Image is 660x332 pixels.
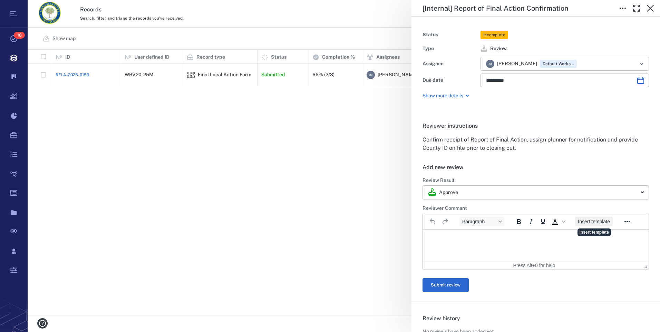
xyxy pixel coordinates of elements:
[482,32,507,38] span: Incomplete
[439,189,458,196] p: Approve
[423,136,649,152] p: Confirm receipt of Report of Final Action, assign planner for notification and provide County ID ...
[423,30,478,40] div: Status
[423,4,569,13] h5: [Internal] Report of Final Action Confirmation
[644,262,648,268] div: Press the Up and Down arrow keys to resize the editor.
[498,263,571,268] div: Press Alt+0 for help
[423,205,649,212] h6: Reviewer Comment
[14,32,25,39] span: 18
[459,217,504,226] button: Block Paragraph
[423,314,649,323] h6: Review history
[634,74,648,87] button: Choose date, selected date is Aug 28, 2025
[486,60,494,68] div: J M
[462,219,496,224] span: Paragraph
[541,61,575,67] span: Default Workspace
[643,1,657,15] button: Close
[423,44,478,53] div: Type
[637,59,647,69] button: Open
[490,45,507,52] span: Review
[423,122,649,130] h6: Reviewer instructions
[423,230,649,261] iframe: Rich Text Area
[427,217,439,226] button: Undo
[423,163,649,172] h6: Add new review
[423,177,649,184] h6: Review Result
[6,6,220,12] body: Rich Text Area. Press ALT-0 for help.
[549,217,566,226] div: Text color Black
[423,59,478,69] div: Assignee
[537,217,549,226] button: Underline
[423,278,469,292] button: Submit review
[630,1,643,15] button: Toggle Fullscreen
[525,217,537,226] button: Italic
[423,76,478,85] div: Due date
[423,92,463,99] p: Show more details
[497,60,537,67] span: [PERSON_NAME]
[621,217,633,226] button: Reveal or hide additional toolbar items
[513,217,525,226] button: Bold
[575,217,613,226] button: Insert template
[578,219,610,224] span: Insert template
[616,1,630,15] button: Toggle to Edit Boxes
[16,5,30,11] span: Help
[439,217,451,226] button: Redo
